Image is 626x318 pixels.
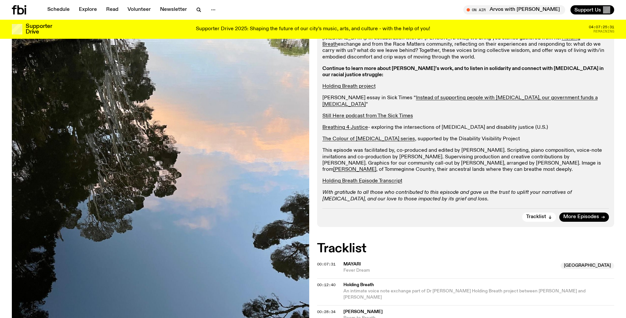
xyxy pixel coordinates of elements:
[196,26,430,32] p: Supporter Drive 2025: Shaping the future of our city’s music, arts, and culture - with the help o...
[463,5,565,14] button: On AirArvos with [PERSON_NAME]
[26,24,52,35] h3: Supporter Drive
[322,95,609,107] p: [PERSON_NAME] essay in Sick Times “ ”
[574,7,601,13] span: Support Us
[102,5,122,14] a: Read
[322,125,368,130] a: Breathing 4 Justice
[343,282,611,288] span: Holding Breath
[75,5,101,14] a: Explore
[322,84,376,89] a: Holding Breath project
[317,309,336,314] span: 00:28:34
[317,261,336,267] span: 00:07:31
[343,267,557,274] span: Fever Dream
[522,213,556,222] button: Tracklist
[589,25,614,29] span: 04:07:25:31
[317,283,336,287] button: 00:12:40
[322,29,609,60] p: An invitation to listen in, attune to, hold breath and be in solidarity with those in our communi...
[317,310,336,314] button: 00:28:34
[526,215,546,219] span: Tracklist
[322,178,402,184] a: Holding Breath Episode Transcript
[322,190,572,201] em: With gratitude to all those who contributed to this episode and gave us the trust to uplift your ...
[322,148,609,173] p: This episode was facilitated by, co-produced and edited by [PERSON_NAME]. Scripting, piano compos...
[333,167,376,172] a: [PERSON_NAME]
[124,5,155,14] a: Volunteer
[343,262,361,266] span: Mayari
[559,213,609,222] a: More Episodes
[322,113,413,119] a: Still Here podcast from The Sick Times
[561,262,614,269] span: [GEOGRAPHIC_DATA]
[322,95,598,107] a: Instead of supporting people with [MEDICAL_DATA], our government funds a [MEDICAL_DATA]
[317,262,336,266] button: 00:07:31
[322,66,604,78] strong: Continue to learn more about [PERSON_NAME]’s work, and to listen in solidarity and connect with [...
[343,309,383,314] span: [PERSON_NAME]
[317,282,336,287] span: 00:12:40
[322,125,609,131] p: - exploring the intersections of [MEDICAL_DATA] and disability justice (U.S.)
[322,136,609,142] p: , supported by the Disability Visibility Project
[43,5,74,14] a: Schedule
[322,136,415,142] a: The Colour of [MEDICAL_DATA] series
[570,5,614,14] button: Support Us
[317,243,614,255] h2: Tracklist
[156,5,191,14] a: Newsletter
[593,30,614,33] span: Remaining
[343,289,586,300] span: An intimate voice note exchange part of Dr [PERSON_NAME] Holding Breath project between [PERSON_N...
[563,215,599,219] span: More Episodes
